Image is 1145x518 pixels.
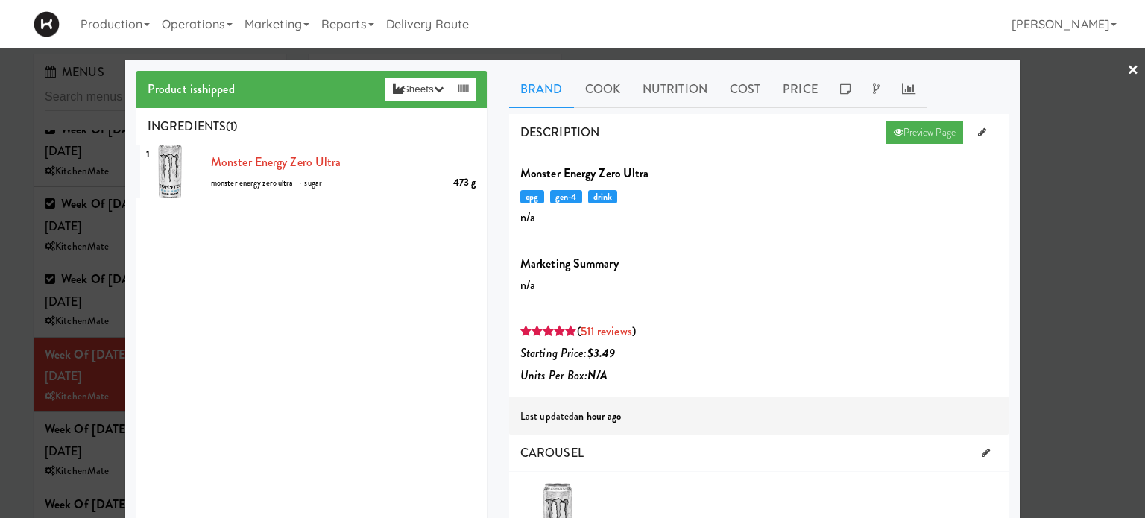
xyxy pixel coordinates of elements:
[587,367,607,384] b: N/A
[198,80,235,98] b: shipped
[520,344,615,361] i: Starting Price:
[772,71,829,108] a: Price
[34,11,60,37] img: Micromart
[140,141,156,167] span: 1
[520,165,649,182] b: Monster Energy Zero Ultra
[1127,48,1139,94] a: ×
[588,190,618,203] span: drink
[574,71,631,108] a: Cook
[631,71,719,108] a: Nutrition
[520,320,997,343] div: ( )
[520,409,621,423] span: Last updated
[587,344,616,361] b: $3.49
[550,190,582,203] span: gen-4
[148,80,235,98] span: Product is
[211,177,322,189] span: monster energy zero ultra → sugar
[886,121,963,144] a: Preview Page
[520,190,544,203] span: cpg
[520,255,619,272] b: Marketing Summary
[520,367,608,384] i: Units Per Box:
[574,409,621,423] b: an hour ago
[453,174,476,192] div: 473 g
[520,444,584,461] span: CAROUSEL
[136,145,487,198] li: 1Monster Energy Zero Ultra473 gmonster energy zero ultra → sugar
[719,71,772,108] a: Cost
[385,78,451,101] button: Sheets
[520,274,997,297] p: n/a
[520,206,997,229] p: n/a
[581,323,632,340] a: 511 reviews
[148,118,226,135] span: INGREDIENTS
[211,154,341,171] a: Monster Energy Zero Ultra
[509,71,574,108] a: Brand
[226,118,237,135] span: (1)
[520,124,599,141] span: DESCRIPTION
